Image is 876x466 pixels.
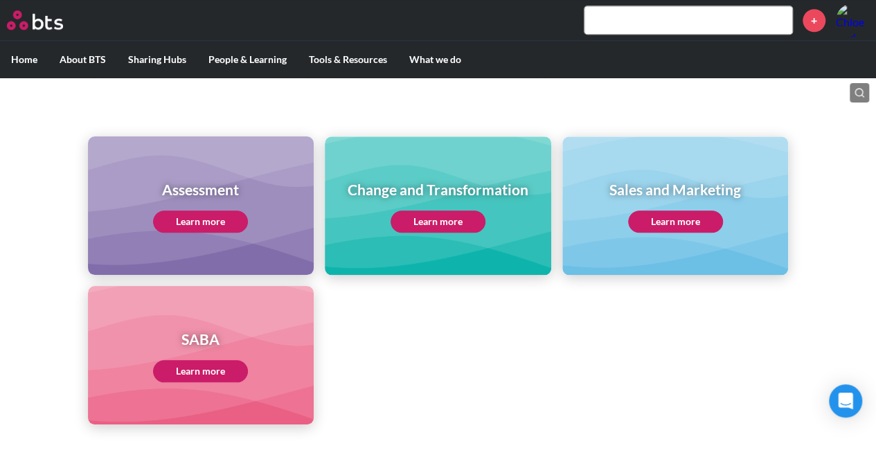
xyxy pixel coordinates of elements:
label: People & Learning [197,42,298,78]
a: + [803,9,825,32]
div: Open Intercom Messenger [829,384,862,418]
a: Learn more [628,210,723,233]
label: Tools & Resources [298,42,398,78]
img: BTS Logo [7,10,63,30]
h1: SABA [153,329,248,349]
label: What we do [398,42,472,78]
a: Learn more [153,210,248,233]
label: About BTS [48,42,117,78]
img: Chloe Andersen [836,3,869,37]
label: Sharing Hubs [117,42,197,78]
a: Go home [7,10,89,30]
h1: Change and Transformation [348,179,528,199]
a: Learn more [391,210,485,233]
h1: Sales and Marketing [609,179,741,199]
a: Profile [836,3,869,37]
h1: Assessment [153,179,248,199]
a: Learn more [153,360,248,382]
